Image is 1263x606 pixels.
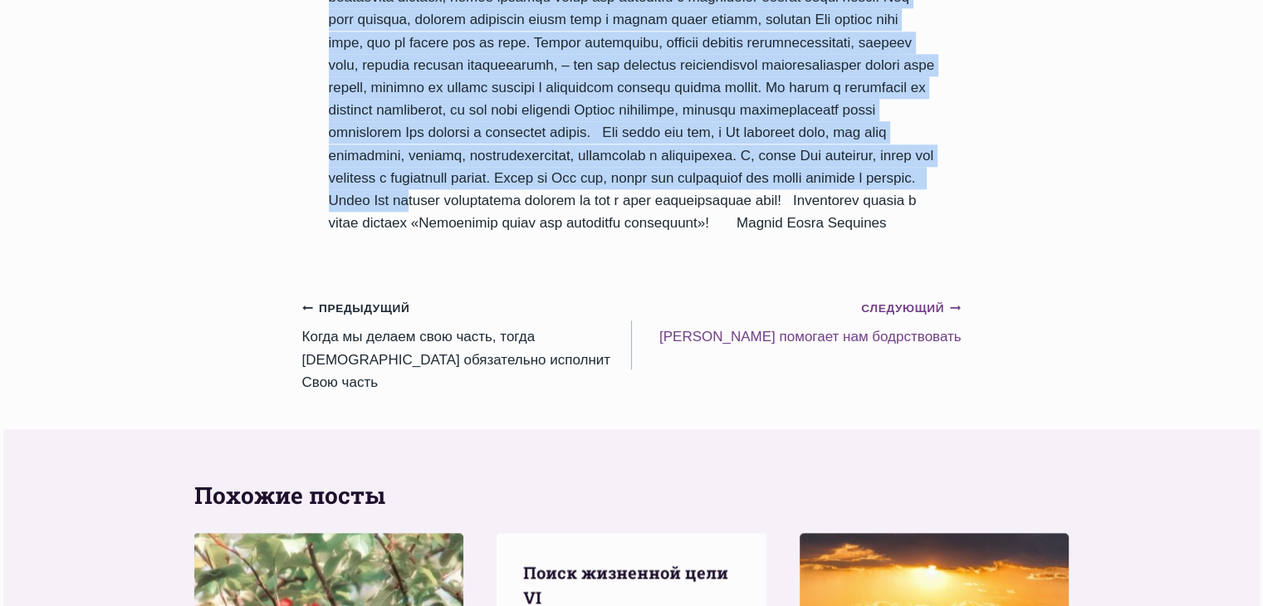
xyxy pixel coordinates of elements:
[302,296,962,393] nav: Записи
[861,300,961,318] small: Следующий
[302,300,410,318] small: Предыдущий
[632,296,962,349] a: Следующий[PERSON_NAME] помогает нам бодрствовать
[302,296,632,393] a: ПредыдущийКогда мы делаем свою часть, тогда [DEMOGRAPHIC_DATA] обязательно исполнит Свою часть
[194,478,1070,513] h2: Похожие посты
